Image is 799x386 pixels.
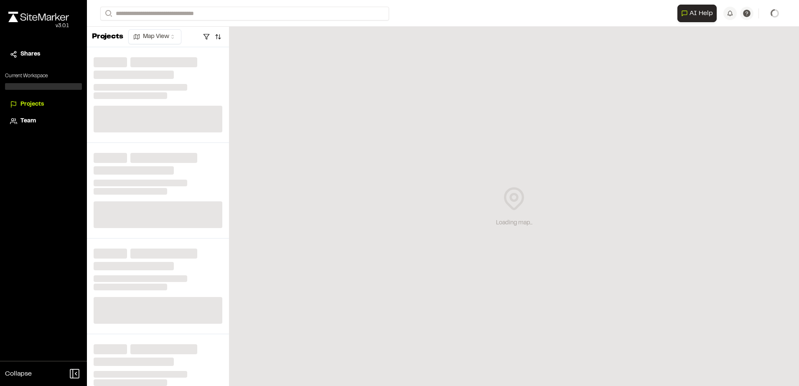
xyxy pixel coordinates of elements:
[690,8,713,18] span: AI Help
[20,100,44,109] span: Projects
[8,12,69,22] img: rebrand.png
[10,117,77,126] a: Team
[20,117,36,126] span: Team
[5,72,82,80] p: Current Workspace
[8,22,69,30] div: Oh geez...please don't...
[5,369,32,379] span: Collapse
[20,50,40,59] span: Shares
[496,218,532,228] div: Loading map...
[677,5,720,22] div: Open AI Assistant
[10,50,77,59] a: Shares
[10,100,77,109] a: Projects
[677,5,717,22] button: Open AI Assistant
[100,7,115,20] button: Search
[92,31,123,43] p: Projects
